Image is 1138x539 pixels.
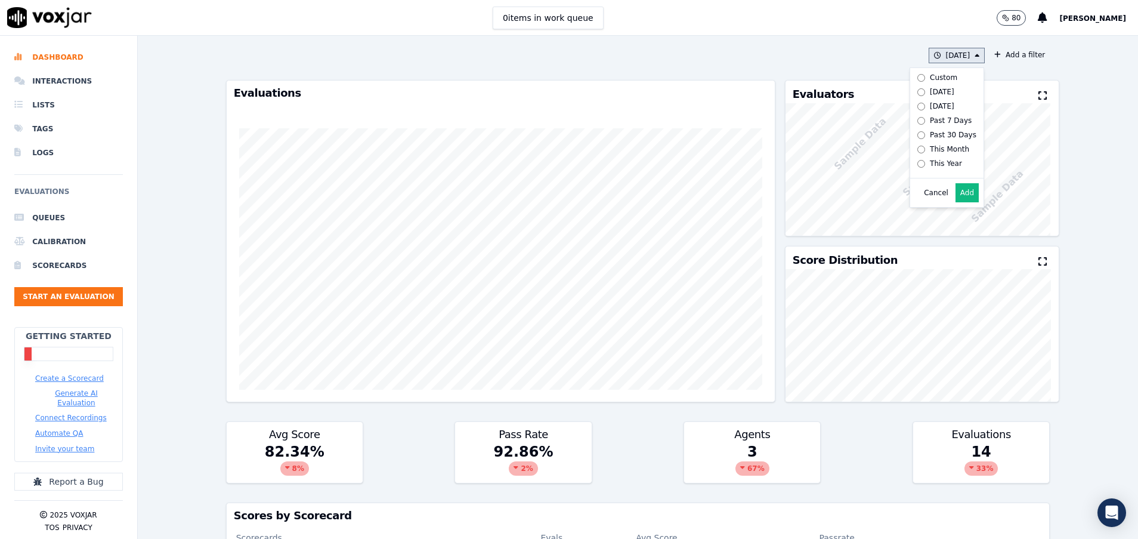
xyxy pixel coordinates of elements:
h3: Scores by Scorecard [234,510,1043,521]
a: Tags [14,117,123,141]
div: Past 30 Days [930,130,976,140]
div: 14 [913,442,1049,483]
div: Open Intercom Messenger [1097,498,1126,527]
button: Connect Recordings [35,413,107,423]
a: Lists [14,93,123,117]
button: TOS [45,523,59,532]
h6: Evaluations [14,184,123,206]
div: 3 [684,442,820,483]
button: 80 [997,10,1026,26]
h3: Agents [691,429,813,440]
button: [PERSON_NAME] [1059,11,1138,25]
a: Logs [14,141,123,165]
a: Scorecards [14,254,123,278]
div: This Month [930,144,969,154]
button: Generate AI Evaluation [35,389,117,408]
button: Invite your team [35,444,94,454]
p: Sample Data [831,114,890,173]
div: 92.86 % [455,442,591,483]
p: 2025 Voxjar [50,510,97,520]
h3: Evaluators [793,89,854,100]
button: Add [955,183,979,202]
div: 2 % [509,461,537,476]
span: [PERSON_NAME] [1059,14,1126,23]
button: 0items in work queue [493,7,604,29]
a: Interactions [14,69,123,93]
button: Report a Bug [14,473,123,491]
input: Custom [917,74,925,82]
button: Cancel [924,188,948,198]
h3: Pass Rate [462,429,584,440]
input: Past 30 Days [917,131,925,139]
button: Automate QA [35,429,83,438]
div: 67 % [735,461,769,476]
div: 82.34 % [227,442,363,483]
input: This Month [917,146,925,153]
h3: Score Distribution [793,255,898,266]
input: [DATE] [917,103,925,110]
img: voxjar logo [7,7,92,28]
button: Start an Evaluation [14,287,123,306]
p: Sample Data [968,167,1026,226]
div: 33 % [964,461,998,476]
h3: Avg Score [234,429,355,440]
div: [DATE] [930,87,954,97]
input: [DATE] [917,88,925,96]
p: 80 [1012,13,1021,23]
a: Calibration [14,230,123,254]
a: Queues [14,206,123,230]
input: This Year [917,160,925,168]
div: 8 % [280,461,309,476]
div: [DATE] [930,101,954,111]
input: Past 7 Days [917,117,925,125]
div: Past 7 Days [930,116,972,125]
h3: Evaluations [234,88,768,98]
button: 80 [997,10,1038,26]
a: Dashboard [14,45,123,69]
button: Privacy [63,523,92,532]
h2: Getting Started [26,330,112,342]
div: Custom [930,73,957,82]
h3: Evaluations [920,429,1042,440]
button: Create a Scorecard [35,374,104,383]
div: This Year [930,159,962,168]
button: [DATE] Custom [DATE] [DATE] Past 7 Days Past 30 Days This Month This Year Cancel Add [929,48,985,63]
button: Add a filter [989,48,1050,62]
